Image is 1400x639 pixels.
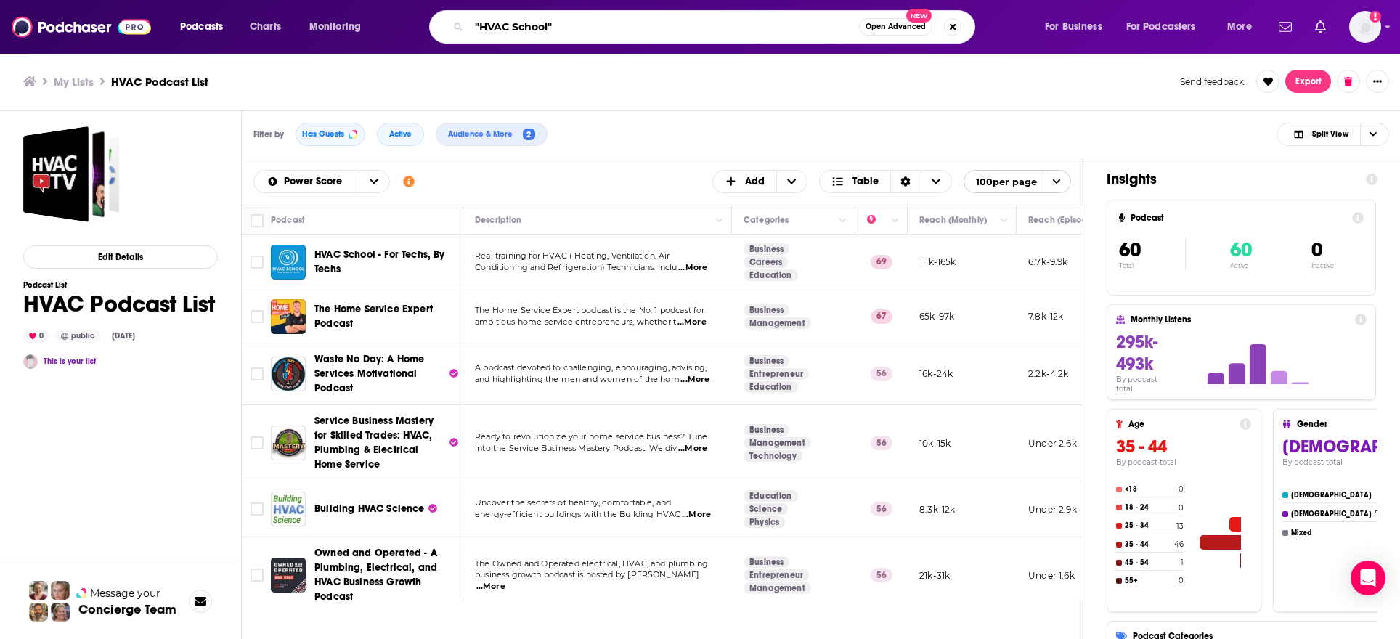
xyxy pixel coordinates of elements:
span: Toggle select row [251,436,264,449]
a: Business [744,556,789,568]
a: Business [744,424,789,436]
button: open menu [1217,15,1270,38]
img: Building HVAC Science [271,492,306,526]
span: Message your [90,586,160,601]
p: 56 [871,367,892,381]
p: 69 [871,255,892,269]
button: Column Actions [834,211,852,229]
a: Entrepreneur [744,569,809,581]
h4: Age [1128,419,1234,429]
span: energy-efficient buildings with the Building HVAC [475,509,680,519]
div: Description [475,211,521,229]
span: 295k-493k [1116,331,1157,375]
p: 6.7k-9.9k [1028,256,1068,268]
span: ...More [677,317,707,328]
p: 67 [871,309,892,324]
button: Audience & More2 [436,123,548,146]
button: open menu [254,176,359,187]
img: Service Business Mastery for Skilled Trades: HVAC, Plumbing & Electrical Home Service [271,426,306,460]
a: Business [744,355,789,367]
button: Choose View [1277,123,1389,146]
span: Toggle select row [251,367,264,380]
span: 0 [1311,237,1322,262]
span: Uncover the secrets of healthy, comfortable, and [475,497,671,508]
button: open menu [359,171,389,192]
a: Entrepreneur [744,368,809,380]
span: ...More [476,581,505,593]
h3: Concierge Team [78,602,176,616]
span: The Home Service Expert Podcast [314,303,433,330]
p: Total [1119,262,1185,269]
img: Alyssa [23,354,38,369]
a: HVAC Podcast List [23,126,119,222]
span: Table [852,176,879,187]
h4: By podcast total [1116,457,1251,467]
p: 56 [871,568,892,582]
img: The Home Service Expert Podcast [271,299,306,334]
button: Choose View [819,170,952,193]
span: Service Business Mastery for Skilled Trades: HVAC, Plumbing & Electrical Home Service [314,415,434,471]
span: Power Score [284,176,347,187]
h4: <18 [1125,485,1176,494]
h4: 45 - 54 [1125,558,1178,567]
span: The Owned and Operated electrical, HVAC, and plumbing [475,558,708,569]
img: Podchaser - Follow, Share and Rate Podcasts [12,13,151,41]
span: Audience & More [448,130,518,138]
h4: 25 - 34 [1125,521,1173,530]
span: Logged in as AlyssaScarpaci [1349,11,1381,43]
span: For Business [1045,17,1102,37]
h4: 18 - 24 [1125,503,1176,512]
h4: [DEMOGRAPHIC_DATA] [1291,510,1372,518]
a: Careers [744,256,788,268]
span: 100 per page [964,171,1037,193]
a: Business [744,243,789,255]
a: Show notifications dropdown [1309,15,1332,39]
span: Building HVAC Science [314,502,425,515]
a: HVAC School - For Techs, By Techs [271,245,306,280]
span: Toggle select row [251,502,264,516]
h4: 1 [1181,558,1184,567]
h4: By podcast total [1116,375,1176,394]
span: business growth podcast is hosted by [PERSON_NAME] [475,569,700,579]
button: open menu [170,15,242,38]
span: Conditioning and Refrigeration) Technicians. Inclu [475,262,677,272]
h4: 46 [1174,540,1184,549]
div: Podcast [271,211,305,229]
p: 56 [871,502,892,516]
a: The Home Service Expert Podcast [314,302,458,331]
span: Owned and Operated - A Plumbing, Electrical, and HVAC Business Growth Podcast [314,547,437,603]
a: Waste No Day: A Home Services Motivational Podcast [271,357,306,391]
img: Barbara Profile [51,603,70,622]
span: Toggle select row [251,256,264,269]
h2: + Add [712,170,808,193]
button: Has Guests [296,123,365,146]
h4: 0 [1179,576,1184,585]
h4: 35 - 44 [1125,540,1171,549]
h4: 53 [1375,509,1383,518]
input: Search podcasts, credits, & more... [469,15,859,38]
span: Charts [250,17,281,37]
a: Building HVAC Science [314,502,437,516]
a: Technology [744,450,802,462]
svg: Add a profile image [1370,11,1381,23]
span: into the Service Business Mastery Podcast! We div [475,443,677,453]
a: Show additional information [403,175,415,189]
span: ...More [680,374,709,386]
p: 2.2k-4.2k [1028,367,1069,380]
div: 0 [23,330,49,343]
span: 60 [1119,237,1141,262]
p: 16k-24k [919,367,953,380]
div: [DATE] [106,330,141,342]
a: Education [744,269,798,281]
p: 10k-15k [919,437,951,449]
span: Toggle select row [251,310,264,323]
span: Toggle select row [251,569,264,582]
button: open menu [964,170,1071,193]
span: ambitious home service entrepreneurs, whether t [475,317,676,327]
h4: Podcast [1131,213,1346,223]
